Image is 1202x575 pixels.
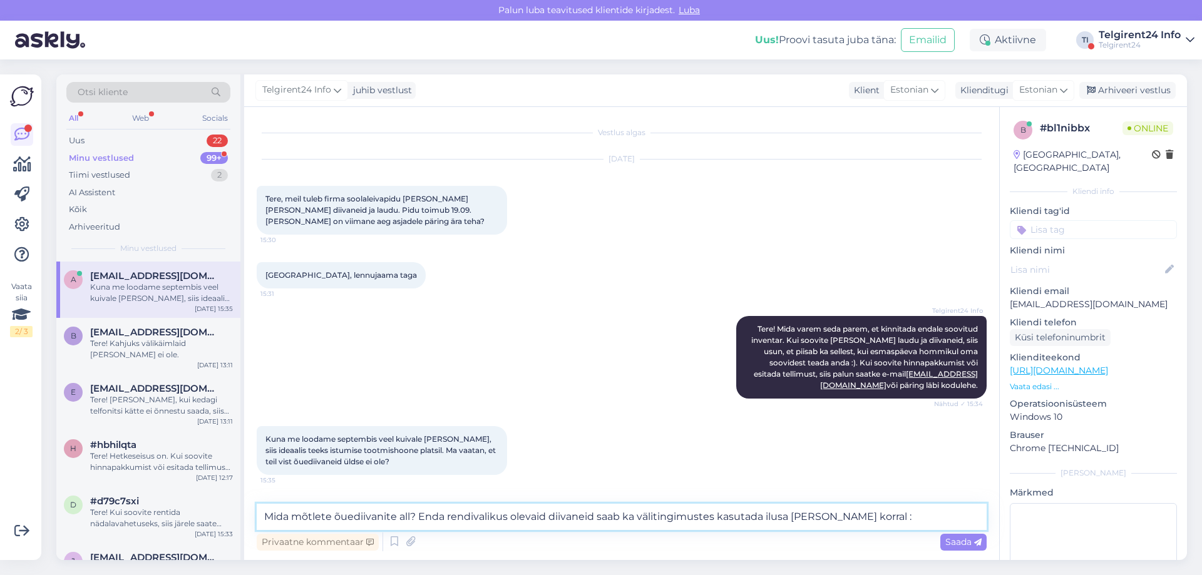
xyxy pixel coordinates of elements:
div: Kliendi info [1010,186,1177,197]
div: All [66,110,81,126]
div: Tere! Hetkeseisus on. Kui soovite hinnapakkumist või esitada tellimust, siis palun saatke e-mail ... [90,450,233,473]
div: 2 [211,169,228,181]
div: [DATE] [257,153,987,165]
span: Estonian [890,83,928,97]
span: Tere! Mida varem seda parem, et kinnitada endale soovitud inventar. Kui soovite [PERSON_NAME] lau... [751,324,980,390]
div: [DATE] 13:11 [197,417,233,426]
button: Emailid [901,28,955,52]
div: [DATE] 15:35 [195,304,233,313]
a: [URL][DOMAIN_NAME] [1010,365,1108,376]
div: [PERSON_NAME] [1010,467,1177,479]
span: Telgirent24 Info [932,306,983,315]
span: #hbhilqta [90,439,136,450]
span: [GEOGRAPHIC_DATA], lennujaama taga [265,270,417,280]
span: Kuna me loodame septembis veel kuivale [PERSON_NAME], siis ideaalis teeks istumise tootmishoone p... [265,434,498,466]
div: [GEOGRAPHIC_DATA], [GEOGRAPHIC_DATA] [1014,148,1152,175]
span: Minu vestlused [120,243,177,254]
span: ene.randvee26@gmail.com [90,383,220,394]
span: b [1020,125,1026,135]
p: Kliendi email [1010,285,1177,298]
div: Telgirent24 [1099,40,1181,50]
div: Tere! Kui soovite rentida nädalavahetuseks, siis järele saate tulla meie lattu reedel ning tagast... [90,507,233,529]
div: Privaatne kommentaar [257,534,379,551]
div: [DATE] 15:33 [195,529,233,539]
div: Aktiivne [970,29,1046,51]
p: Windows 10 [1010,410,1177,424]
input: Lisa nimi [1010,263,1163,277]
div: AI Assistent [69,186,115,199]
div: Web [130,110,152,126]
div: TI [1076,31,1094,49]
div: Vestlus algas [257,127,987,138]
p: Kliendi telefon [1010,316,1177,329]
span: h [70,444,76,453]
div: 99+ [200,152,228,165]
span: Telgirent24 Info [262,83,331,97]
span: 15:31 [260,289,307,298]
div: 22 [207,135,228,147]
div: Küsi telefoninumbrit [1010,329,1111,346]
div: Vaata siia [10,281,33,337]
div: juhib vestlust [348,84,412,97]
span: janepurk@gmail.com [90,552,220,563]
span: b [71,331,76,340]
span: #d79c7sxi [90,496,139,507]
span: j [71,556,75,566]
span: e [71,387,76,397]
span: a [71,275,76,284]
span: Nähtud ✓ 15:34 [934,399,983,409]
p: [EMAIL_ADDRESS][DOMAIN_NAME] [1010,298,1177,311]
div: Klient [849,84,880,97]
div: [DATE] 12:17 [196,473,233,482]
span: Otsi kliente [78,86,128,99]
div: Kuna me loodame septembis veel kuivale [PERSON_NAME], siis ideaalis teeks istumise tootmishoone p... [90,282,233,304]
input: Lisa tag [1010,220,1177,239]
div: Proovi tasuta juba täna: [755,33,896,48]
p: Operatsioonisüsteem [1010,397,1177,410]
span: Luba [675,4,704,16]
div: # bl1nibbx [1040,121,1122,136]
p: Chrome [TECHNICAL_ID] [1010,442,1177,455]
span: Estonian [1019,83,1057,97]
p: Kliendi tag'id [1010,205,1177,218]
div: Tere! [PERSON_NAME], kui kedagi telfonitsi kätte ei õnnestu saada, siis võib [PERSON_NAME] soovid... [90,394,233,417]
div: Socials [200,110,230,126]
div: 2 / 3 [10,326,33,337]
div: Kõik [69,203,87,216]
div: [DATE] 13:11 [197,360,233,370]
span: d [70,500,76,509]
textarea: Mida mõtlete õuediivanite all? Enda rendivalikus olevaid diivaneid saab ka välitingimustes kasuta... [257,504,987,530]
p: Brauser [1010,429,1177,442]
p: Kliendi nimi [1010,244,1177,257]
div: Arhiveeritud [69,221,120,233]
img: Askly Logo [10,84,34,108]
div: Minu vestlused [69,152,134,165]
span: ailen@structo.ee [90,270,220,282]
div: Tere! Kahjuks välikäimlaid [PERSON_NAME] ei ole. [90,338,233,360]
span: 15:35 [260,476,307,485]
a: Telgirent24 InfoTelgirent24 [1099,30,1194,50]
p: Klienditeekond [1010,351,1177,364]
span: birx323@gmail.com [90,327,220,338]
p: Märkmed [1010,486,1177,499]
p: Vaata edasi ... [1010,381,1177,392]
span: 15:30 [260,235,307,245]
span: Saada [945,536,982,547]
div: Tiimi vestlused [69,169,130,181]
span: Tere, meil tuleb firma soolaleivapidu [PERSON_NAME] [PERSON_NAME] diivaneid ja laudu. Pidu toimub... [265,194,485,226]
span: Online [1122,121,1173,135]
b: Uus! [755,34,779,46]
div: Arhiveeri vestlus [1079,82,1176,99]
div: Uus [69,135,85,147]
div: Telgirent24 Info [1099,30,1181,40]
div: Klienditugi [955,84,1009,97]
